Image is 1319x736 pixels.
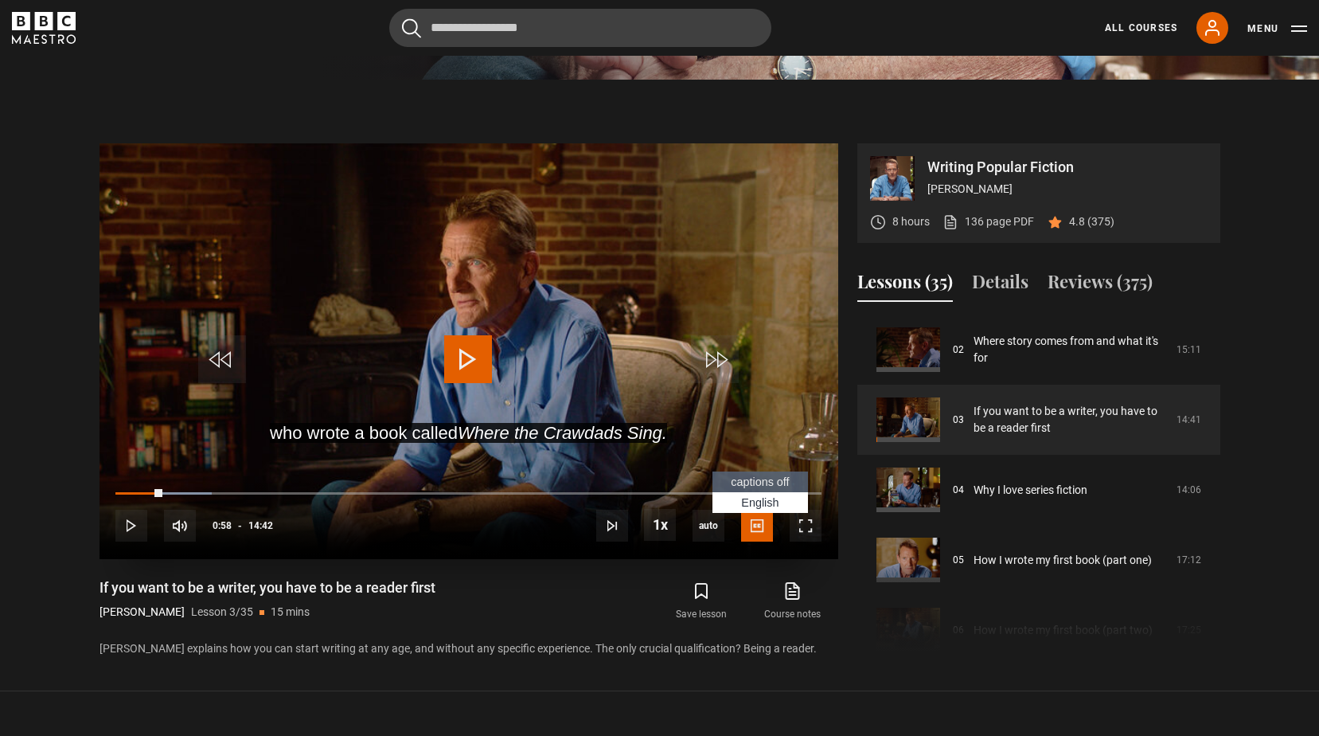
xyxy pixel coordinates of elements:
button: Lessons (35) [857,268,953,302]
input: Search [389,9,771,47]
p: [PERSON_NAME] explains how you can start writing at any age, and without any specific experience.... [100,640,838,657]
p: [PERSON_NAME] [100,604,185,621]
p: 8 hours [892,213,930,230]
p: 15 mins [271,604,310,621]
div: Current quality: 720p [693,510,724,542]
button: Reviews (375) [1048,268,1153,302]
span: captions off [731,476,789,488]
button: Submit the search query [402,18,421,38]
span: English [741,496,779,509]
h1: If you want to be a writer, you have to be a reader first [100,578,435,597]
p: Writing Popular Fiction [927,160,1208,174]
span: 14:42 [248,511,273,540]
a: If you want to be a writer, you have to be a reader first [974,403,1167,437]
a: Why I love series fiction [974,482,1087,499]
button: Toggle navigation [1247,21,1307,37]
p: Lesson 3/35 [191,604,253,621]
a: Where story comes from and what it's for [974,333,1167,366]
button: Next Lesson [596,510,628,542]
p: [PERSON_NAME] [927,181,1208,198]
p: 4.8 (375) [1069,213,1114,230]
video-js: Video Player [100,143,838,559]
span: - [238,520,242,531]
a: How I wrote my first book (part one) [974,552,1152,569]
button: Play [115,510,147,542]
span: auto [693,510,724,542]
span: 0:58 [213,511,232,540]
a: All Courses [1105,21,1177,35]
button: Save lesson [656,578,747,624]
a: Course notes [747,578,837,624]
svg: BBC Maestro [12,12,76,44]
button: Captions [741,510,773,542]
button: Playback Rate [644,509,676,541]
button: Fullscreen [790,510,821,542]
a: 136 page PDF [942,213,1034,230]
div: Progress Bar [115,492,821,495]
button: Mute [164,510,196,542]
button: Details [972,268,1028,302]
